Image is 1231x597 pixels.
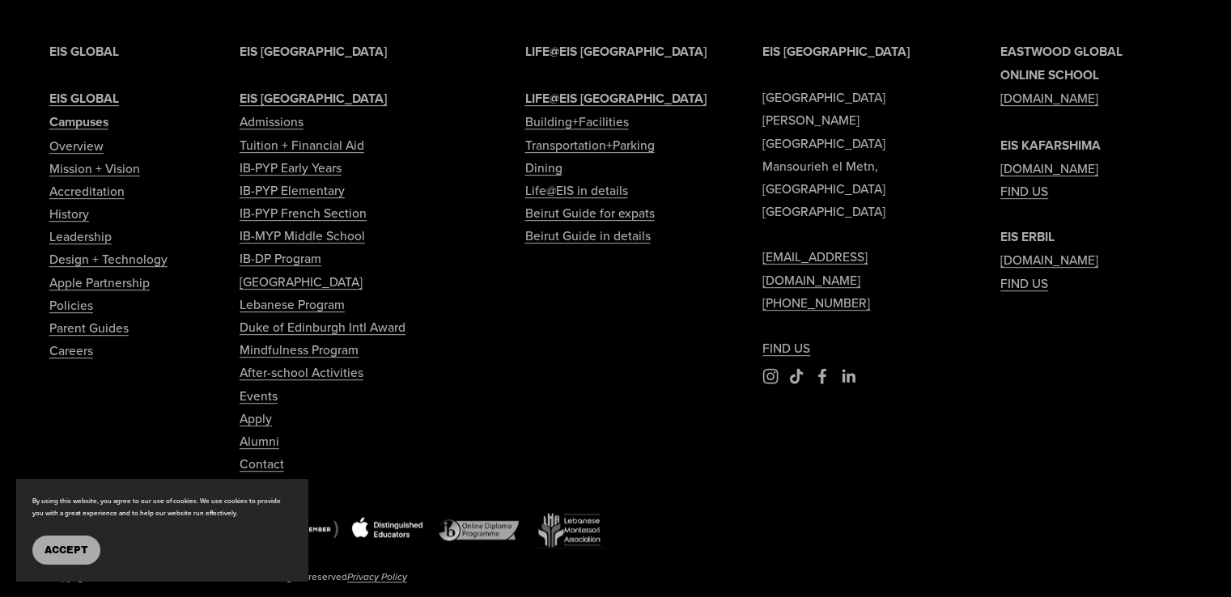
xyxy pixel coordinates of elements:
a: Mindfulness Program [240,338,359,361]
a: [DOMAIN_NAME] [1000,87,1098,109]
em: Privacy Policy [347,569,407,583]
a: [DOMAIN_NAME] [1000,157,1098,180]
a: IB-PYP French Section [240,201,367,224]
strong: LIFE@EIS [GEOGRAPHIC_DATA] [524,42,706,61]
a: Apple Partnership [49,271,150,294]
a: Apply [240,407,272,430]
a: FIND US [1000,272,1048,294]
strong: EIS GLOBAL [49,89,119,108]
a: Mission + Vision [49,157,140,180]
a: Lebanese Program [240,293,345,315]
a: Duke of Edinburgh Intl Award [240,315,405,338]
a: [PHONE_NUMBER] [762,291,870,314]
a: Alumni [240,430,279,452]
a: Building+Facilities [524,110,628,133]
a: After-school Activities [240,361,363,383]
a: FIND US [762,337,810,359]
a: TikTok [788,368,804,384]
a: IB-PYP Early Years [240,156,342,179]
a: Leadership [49,225,112,248]
a: Policies [49,294,93,316]
a: Parent Guides [49,316,129,339]
a: Facebook [814,368,830,384]
strong: EIS GLOBAL [49,42,119,61]
a: Design + Technology [49,248,168,270]
a: Admissions [240,110,304,133]
a: Careers [49,339,93,362]
a: Events [240,384,278,407]
a: IB-MYP Middle School [240,224,365,247]
a: [DOMAIN_NAME] [1000,248,1098,271]
a: EIS GLOBAL [49,87,119,110]
a: Privacy Policy [347,568,407,586]
a: History [49,202,89,225]
a: IB-DP Program [240,247,321,269]
strong: EIS ERBIL [1000,227,1055,246]
a: Accreditation [49,180,125,202]
a: Transportation+Parking [524,133,654,156]
p: By using this website, you agree to our use of cookies. We use cookies to provide you with a grea... [32,495,291,519]
p: [GEOGRAPHIC_DATA] [PERSON_NAME][GEOGRAPHIC_DATA] Mansourieh el Metn, [GEOGRAPHIC_DATA] [GEOGRAPHI... [762,40,944,359]
a: Tuition + Financial Aid [240,133,364,156]
a: Instagram [762,368,779,384]
a: Overview [49,134,104,157]
strong: Campuses [49,112,108,131]
a: FIND US [1000,180,1048,202]
a: [EMAIL_ADDRESS][DOMAIN_NAME] [762,245,944,290]
a: Dining [524,156,562,179]
a: Campuses [49,110,108,133]
a: [GEOGRAPHIC_DATA] [240,270,363,293]
button: Accept [32,536,100,565]
a: Contact [240,452,284,475]
a: IB-PYP Elementary [240,179,345,201]
strong: EIS [GEOGRAPHIC_DATA] [762,42,910,61]
strong: EIS [GEOGRAPHIC_DATA] [240,89,387,108]
a: Beirut Guide for expats [524,201,654,224]
section: Cookie banner [16,479,308,581]
a: LIFE@EIS [GEOGRAPHIC_DATA] [524,87,706,110]
strong: EIS [GEOGRAPHIC_DATA] [240,42,387,61]
span: Accept [45,544,88,556]
a: EIS [GEOGRAPHIC_DATA] [240,87,387,110]
strong: EASTWOOD GLOBAL ONLINE SCHOOL [1000,42,1123,84]
a: Beirut Guide in details [524,224,650,247]
a: LinkedIn [840,368,856,384]
strong: LIFE@EIS [GEOGRAPHIC_DATA] [524,89,706,108]
strong: EIS KAFARSHIMA [1000,136,1101,155]
a: Life@EIS in details [524,179,627,201]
